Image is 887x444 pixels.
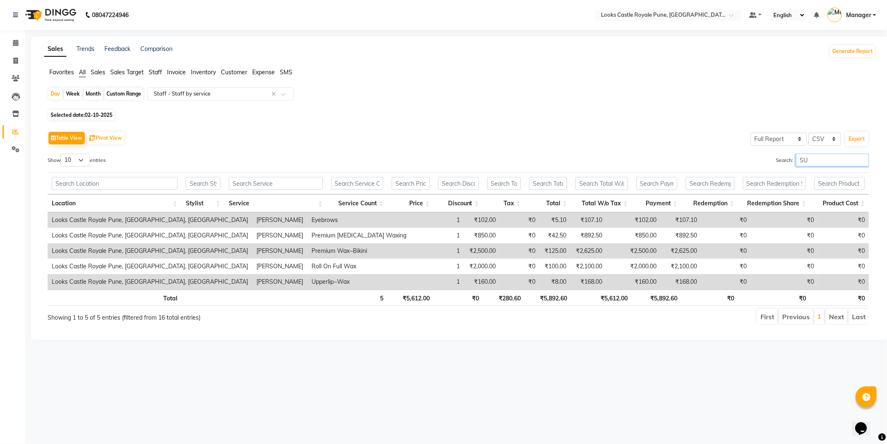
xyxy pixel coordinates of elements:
[606,228,661,243] td: ₹850.00
[271,90,279,98] span: Clear all
[91,68,105,76] span: Sales
[388,290,434,306] th: ₹5,612.00
[392,177,430,190] input: Search Price
[92,3,129,27] b: 08047224946
[776,154,869,166] label: Search:
[48,88,62,100] div: Day
[307,259,411,274] td: Roll On Full Wax
[682,290,739,306] th: ₹0
[61,154,90,166] select: Showentries
[167,68,186,76] span: Invoice
[636,177,677,190] input: Search Payment
[487,177,521,190] input: Search Tax
[48,290,182,306] th: Total
[434,194,483,212] th: Discount: activate to sort column ascending
[739,290,811,306] th: ₹0
[500,243,540,259] td: ₹0
[48,228,252,243] td: Looks Castle Royale Pune, [GEOGRAPHIC_DATA], [GEOGRAPHIC_DATA]
[464,243,500,259] td: ₹2,500.00
[570,228,606,243] td: ₹892.50
[104,88,143,100] div: Custom Range
[751,212,818,228] td: ₹0
[44,42,66,57] a: Sales
[252,212,307,228] td: [PERSON_NAME]
[87,132,124,144] button: Pivot View
[818,274,869,290] td: ₹0
[500,274,540,290] td: ₹0
[606,212,661,228] td: ₹102.00
[846,11,871,20] span: Manager
[701,228,751,243] td: ₹0
[606,259,661,274] td: ₹2,000.00
[682,194,739,212] th: Redemption: activate to sort column ascending
[110,68,144,76] span: Sales Target
[540,274,570,290] td: ₹8.00
[529,177,567,190] input: Search Total
[852,411,879,436] iframe: chat widget
[817,312,821,320] a: 1
[751,274,818,290] td: ₹0
[464,228,500,243] td: ₹850.00
[818,228,869,243] td: ₹0
[48,308,383,322] div: Showing 1 to 5 of 5 entries (filtered from 16 total entries)
[252,68,275,76] span: Expense
[500,259,540,274] td: ₹0
[104,45,130,53] a: Feedback
[89,135,96,141] img: pivot.png
[751,259,818,274] td: ₹0
[811,290,869,306] th: ₹0
[252,259,307,274] td: [PERSON_NAME]
[701,259,751,274] td: ₹0
[411,243,464,259] td: 1
[49,68,74,76] span: Favorites
[500,212,540,228] td: ₹0
[48,274,252,290] td: Looks Castle Royale Pune, [GEOGRAPHIC_DATA], [GEOGRAPHIC_DATA]
[632,194,682,212] th: Payment: activate to sort column ascending
[252,228,307,243] td: [PERSON_NAME]
[149,68,162,76] span: Staff
[307,243,411,259] td: Premium Wax~Bikini
[827,8,842,22] img: Manager
[464,212,500,228] td: ₹102.00
[743,177,806,190] input: Search Redemption Share
[661,243,702,259] td: ₹2,625.00
[464,274,500,290] td: ₹160.00
[540,212,570,228] td: ₹5.10
[229,177,323,190] input: Search Service
[252,274,307,290] td: [PERSON_NAME]
[540,259,570,274] td: ₹100.00
[76,45,94,53] a: Trends
[830,45,875,57] button: Generate Report
[85,112,112,118] span: 02-10-2025
[818,212,869,228] td: ₹0
[48,110,114,120] span: Selected date:
[411,259,464,274] td: 1
[500,228,540,243] td: ₹0
[570,259,606,274] td: ₹2,100.00
[661,274,702,290] td: ₹168.00
[191,68,216,76] span: Inventory
[79,68,86,76] span: All
[307,228,411,243] td: Premium [MEDICAL_DATA] Waxing
[661,212,702,228] td: ₹107.10
[52,177,177,190] input: Search Location
[182,194,225,212] th: Stylist: activate to sort column ascending
[48,154,106,166] label: Show entries
[438,177,479,190] input: Search Discount
[540,228,570,243] td: ₹42.50
[327,290,388,306] th: 5
[48,212,252,228] td: Looks Castle Royale Pune, [GEOGRAPHIC_DATA], [GEOGRAPHIC_DATA]
[810,194,869,212] th: Product Cost: activate to sort column ascending
[388,194,434,212] th: Price: activate to sort column ascending
[751,243,818,259] td: ₹0
[48,259,252,274] td: Looks Castle Royale Pune, [GEOGRAPHIC_DATA], [GEOGRAPHIC_DATA]
[751,228,818,243] td: ₹0
[632,290,682,306] th: ₹5,892.60
[140,45,172,53] a: Comparison
[570,243,606,259] td: ₹2,625.00
[434,290,483,306] th: ₹0
[540,243,570,259] td: ₹125.00
[701,212,751,228] td: ₹0
[571,194,632,212] th: Total W/o Tax: activate to sort column ascending
[661,259,702,274] td: ₹2,100.00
